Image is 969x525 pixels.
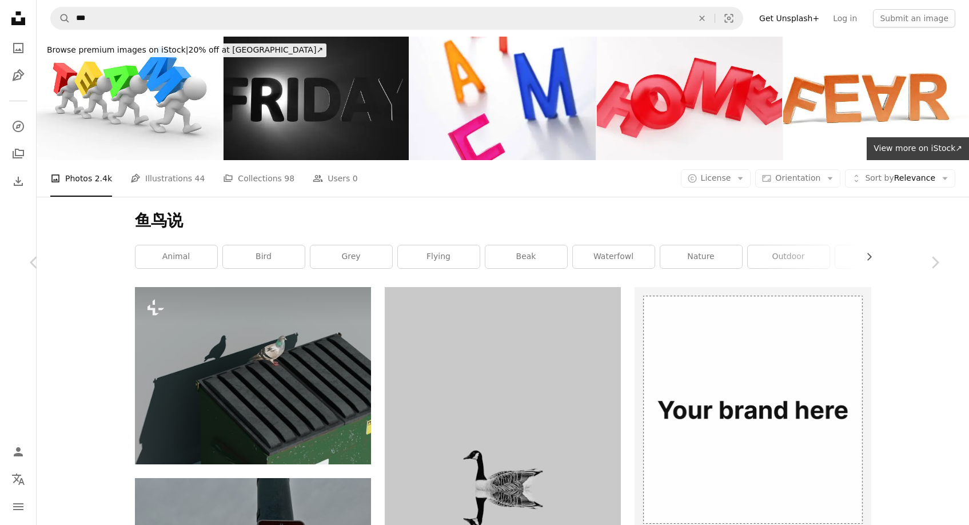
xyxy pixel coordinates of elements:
[135,245,217,268] a: animal
[873,9,955,27] button: Submit an image
[47,45,188,54] span: Browse premium images on iStock |
[775,173,820,182] span: Orientation
[7,170,30,193] a: Download History
[826,9,864,27] a: Log in
[635,287,871,523] img: file-1635990775102-c9800842e1cdimage
[224,37,409,160] img: Black Friday abstract illustration. Text in the spotlight.
[7,37,30,59] a: Photos
[7,64,30,87] a: Illustrations
[752,9,826,27] a: Get Unsplash+
[135,371,371,381] a: A pigeon sitting on top of a green dumpster
[7,440,30,463] a: Log in / Sign up
[7,495,30,518] button: Menu
[310,245,392,268] a: grey
[681,169,751,188] button: License
[7,115,30,138] a: Explore
[135,210,871,231] h1: 鱼鸟说
[353,172,358,185] span: 0
[835,245,917,268] a: blackbird
[7,142,30,165] a: Collections
[37,37,222,160] img: Teamwork
[130,160,205,197] a: Illustrations 44
[597,37,783,160] img: Luxury glass red inscription home on grey podium, soft light, front view smooth background, 3d re...
[284,172,294,185] span: 98
[783,37,969,160] img: Fear - makes you headless
[701,173,731,182] span: License
[867,137,969,160] a: View more on iStock↗
[748,245,830,268] a: outdoor
[135,287,371,464] img: A pigeon sitting on top of a green dumpster
[37,37,333,64] a: Browse premium images on iStock|20% off at [GEOGRAPHIC_DATA]↗
[223,245,305,268] a: bird
[50,7,743,30] form: Find visuals sitewide
[385,492,621,502] a: a black and white photo of a duck
[689,7,715,29] button: Clear
[859,245,871,268] button: scroll list to the right
[715,7,743,29] button: Visual search
[47,45,323,54] span: 20% off at [GEOGRAPHIC_DATA] ↗
[755,169,840,188] button: Orientation
[900,208,969,317] a: Next
[195,172,205,185] span: 44
[874,144,962,153] span: View more on iStock ↗
[865,173,935,184] span: Relevance
[845,169,955,188] button: Sort byRelevance
[485,245,567,268] a: beak
[573,245,655,268] a: waterfowl
[313,160,358,197] a: Users 0
[398,245,480,268] a: flying
[660,245,742,268] a: nature
[410,37,596,160] img: Alphabets
[51,7,70,29] button: Search Unsplash
[865,173,894,182] span: Sort by
[7,468,30,491] button: Language
[223,160,294,197] a: Collections 98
